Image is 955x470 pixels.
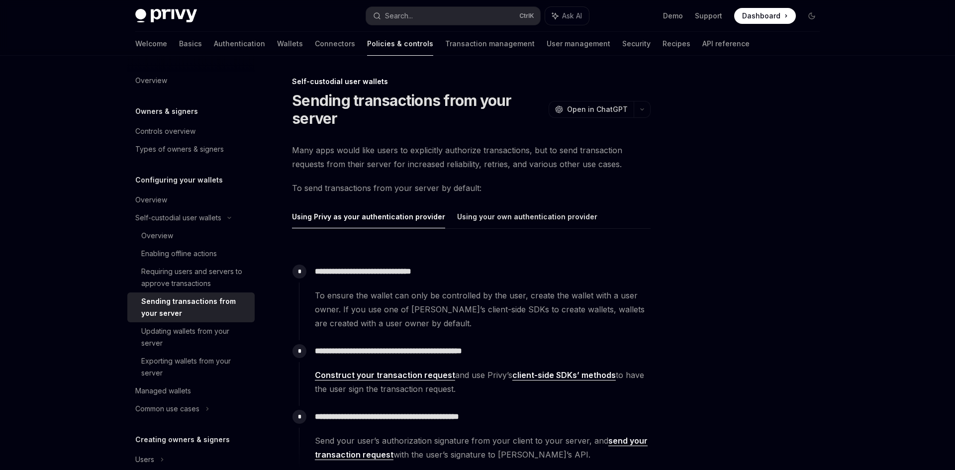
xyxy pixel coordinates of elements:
[127,140,255,158] a: Types of owners & signers
[315,32,355,56] a: Connectors
[545,7,589,25] button: Ask AI
[457,205,597,228] button: Using your own authentication provider
[127,263,255,292] a: Requiring users and servers to approve transactions
[135,194,167,206] div: Overview
[315,368,650,396] span: and use Privy’s to have the user sign the transaction request.
[179,32,202,56] a: Basics
[277,32,303,56] a: Wallets
[547,32,610,56] a: User management
[127,322,255,352] a: Updating wallets from your server
[135,32,167,56] a: Welcome
[292,92,545,127] h1: Sending transactions from your server
[292,181,651,195] span: To send transactions from your server by default:
[695,11,722,21] a: Support
[663,11,683,21] a: Demo
[567,104,628,114] span: Open in ChatGPT
[519,12,534,20] span: Ctrl K
[127,245,255,263] a: Enabling offline actions
[135,75,167,87] div: Overview
[549,101,634,118] button: Open in ChatGPT
[141,248,217,260] div: Enabling offline actions
[135,385,191,397] div: Managed wallets
[385,10,413,22] div: Search...
[127,292,255,322] a: Sending transactions from your server
[135,9,197,23] img: dark logo
[315,434,650,462] span: Send your user’s authorization signature from your client to your server, and with the user’s sig...
[292,143,651,171] span: Many apps would like users to explicitly authorize transactions, but to send transaction requests...
[315,288,650,330] span: To ensure the wallet can only be controlled by the user, create the wallet with a user owner. If ...
[127,191,255,209] a: Overview
[141,230,173,242] div: Overview
[135,403,199,415] div: Common use cases
[135,454,154,466] div: Users
[292,77,651,87] div: Self-custodial user wallets
[214,32,265,56] a: Authentication
[135,125,195,137] div: Controls overview
[127,122,255,140] a: Controls overview
[127,352,255,382] a: Exporting wallets from your server
[135,434,230,446] h5: Creating owners & signers
[141,355,249,379] div: Exporting wallets from your server
[742,11,780,21] span: Dashboard
[445,32,535,56] a: Transaction management
[135,143,224,155] div: Types of owners & signers
[315,370,455,380] a: Construct your transaction request
[141,295,249,319] div: Sending transactions from your server
[127,227,255,245] a: Overview
[663,32,690,56] a: Recipes
[135,212,221,224] div: Self-custodial user wallets
[622,32,651,56] a: Security
[292,205,445,228] button: Using Privy as your authentication provider
[367,32,433,56] a: Policies & controls
[135,105,198,117] h5: Owners & signers
[141,266,249,289] div: Requiring users and servers to approve transactions
[127,72,255,90] a: Overview
[135,174,223,186] h5: Configuring your wallets
[512,370,616,380] a: client-side SDKs’ methods
[804,8,820,24] button: Toggle dark mode
[141,325,249,349] div: Updating wallets from your server
[734,8,796,24] a: Dashboard
[702,32,750,56] a: API reference
[127,382,255,400] a: Managed wallets
[366,7,540,25] button: Search...CtrlK
[562,11,582,21] span: Ask AI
